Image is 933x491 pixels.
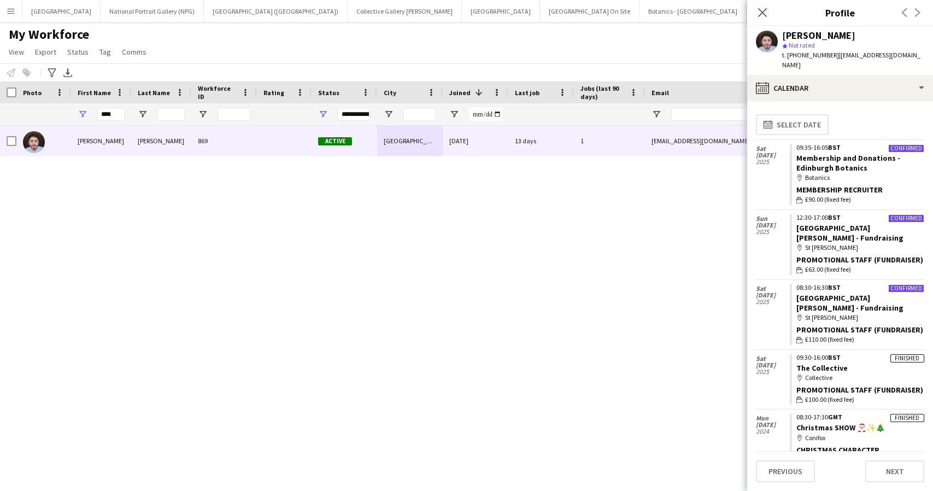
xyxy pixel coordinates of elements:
div: 08:30-17:30 [796,414,924,420]
span: [DATE] [756,152,790,159]
div: 869 [191,126,257,156]
span: Sat [756,355,790,362]
div: St [PERSON_NAME] [796,243,924,253]
button: Open Filter Menu [449,109,459,119]
a: The Collective [796,363,848,373]
button: [GEOGRAPHIC_DATA] On Site [540,1,639,22]
span: Joined [449,89,471,97]
a: [GEOGRAPHIC_DATA][PERSON_NAME] - Fundraising [796,223,903,243]
span: Email [652,89,669,97]
app-action-btn: Advanced filters [45,66,58,79]
div: 09:35-16:05 [796,144,924,151]
span: t. [PHONE_NUMBER] [782,51,839,59]
div: St [PERSON_NAME] [796,313,924,323]
input: Workforce ID Filter Input [218,108,250,121]
h3: Profile [747,5,933,20]
span: [DATE] [756,422,790,428]
a: Membership and Donations - Edinburgh Botanics [796,153,900,173]
button: Botanics - [GEOGRAPHIC_DATA] [639,1,747,22]
span: Status [318,89,339,97]
div: Membership Recruiter [796,185,924,195]
span: View [9,47,24,57]
span: BST [828,353,841,361]
div: Collective [796,373,924,383]
span: Last job [515,89,539,97]
a: Christmas SHOW 🎅🏼✨🎄 [796,423,885,432]
button: [GEOGRAPHIC_DATA] [22,1,101,22]
div: Conifox [796,433,924,443]
div: 1 [574,126,645,156]
span: BST [828,213,841,221]
button: Select date [756,114,829,135]
span: Rating [263,89,284,97]
input: Email Filter Input [671,108,857,121]
div: Calendar [747,75,933,101]
button: [GEOGRAPHIC_DATA] ([GEOGRAPHIC_DATA]) [204,1,348,22]
button: Open Filter Menu [384,109,394,119]
div: [PERSON_NAME] [71,126,131,156]
app-action-btn: Export XLSX [61,66,74,79]
span: 2025 [756,229,790,235]
div: [PERSON_NAME] [782,31,855,40]
button: Collective Gallery [PERSON_NAME] [348,1,462,22]
span: Status [67,47,89,57]
div: Christmas Character [796,445,924,455]
span: Not rated [789,41,815,49]
a: Export [31,45,61,59]
input: Joined Filter Input [469,108,502,121]
div: Confirmed [888,284,924,293]
button: National Portrait Gallery (NPG) [101,1,204,22]
button: Next [865,460,924,482]
span: Photo [23,89,42,97]
button: Open Filter Menu [318,109,328,119]
div: Finished [890,414,924,422]
div: [EMAIL_ADDRESS][DOMAIN_NAME] [645,126,864,156]
div: [DATE] [443,126,508,156]
span: Last Name [138,89,170,97]
button: Previous [756,460,815,482]
span: £63.00 (fixed fee) [805,265,851,274]
input: Last Name Filter Input [157,108,185,121]
a: View [4,45,28,59]
span: | [EMAIL_ADDRESS][DOMAIN_NAME] [782,51,920,69]
button: Open Filter Menu [138,109,148,119]
span: [DATE] [756,222,790,229]
input: City Filter Input [403,108,436,121]
span: £110.00 (fixed fee) [805,335,854,344]
div: 13 days [508,126,574,156]
div: 08:30-16:30 [796,284,924,291]
div: 09:30-16:00 [796,354,924,361]
a: [GEOGRAPHIC_DATA][PERSON_NAME] - Fundraising [796,293,903,313]
div: Botanics [796,173,924,183]
span: City [384,89,396,97]
div: Confirmed [888,144,924,153]
span: First Name [78,89,111,97]
div: Promotional Staff (Fundraiser) [796,325,924,335]
span: 2025 [756,159,790,165]
span: My Workforce [9,26,89,43]
span: Comms [122,47,146,57]
button: [GEOGRAPHIC_DATA] (HES) [747,1,841,22]
span: Mon [756,415,790,422]
span: 2025 [756,369,790,375]
span: Sat [756,145,790,152]
div: 12:30-17:00 [796,214,924,221]
span: Active [318,137,352,145]
span: Sun [756,215,790,222]
span: BST [828,143,841,151]
button: Open Filter Menu [78,109,87,119]
div: Finished [890,354,924,363]
a: Status [63,45,93,59]
span: Tag [99,47,111,57]
div: [GEOGRAPHIC_DATA] [377,126,443,156]
span: GMT [828,413,842,421]
span: 2025 [756,299,790,305]
span: 2024 [756,428,790,435]
button: Open Filter Menu [652,109,661,119]
a: Comms [118,45,151,59]
img: Tony Bittner [23,131,45,153]
button: [GEOGRAPHIC_DATA] [462,1,540,22]
div: Promotional Staff (Fundraiser) [796,385,924,395]
span: £100.00 (fixed fee) [805,395,854,405]
div: Confirmed [888,214,924,223]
